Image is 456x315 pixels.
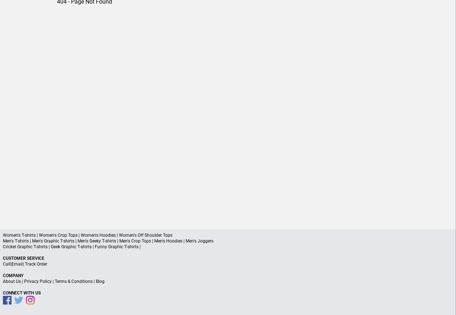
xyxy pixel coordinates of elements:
[3,255,453,261] p: Customer Service
[3,279,21,284] a: About Us
[55,279,93,284] a: Terms & Conditions
[25,262,47,267] a: Track Order
[12,262,23,267] a: Email
[3,238,453,244] p: Men's T-shirts | Men's Graphic T-shirts | Men's Geeky T-shirts | Men's Crop Tops | Men's Hoodies ...
[3,273,453,279] p: Company
[3,232,453,238] p: Women's T-shirts | Women's Crop Tops | Women's Hoodies | Women's Off Shoulder Tops
[3,261,453,267] p: | |
[96,279,105,284] a: Blog
[3,262,10,267] a: Call
[3,290,453,296] p: Connect With Us
[24,279,52,284] a: Privacy Policy
[3,244,453,250] p: Cricket Graphic T-shirts | Geek Graphic T-shirts | Funny Graphic T-shirts |
[3,279,453,284] p: | | |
